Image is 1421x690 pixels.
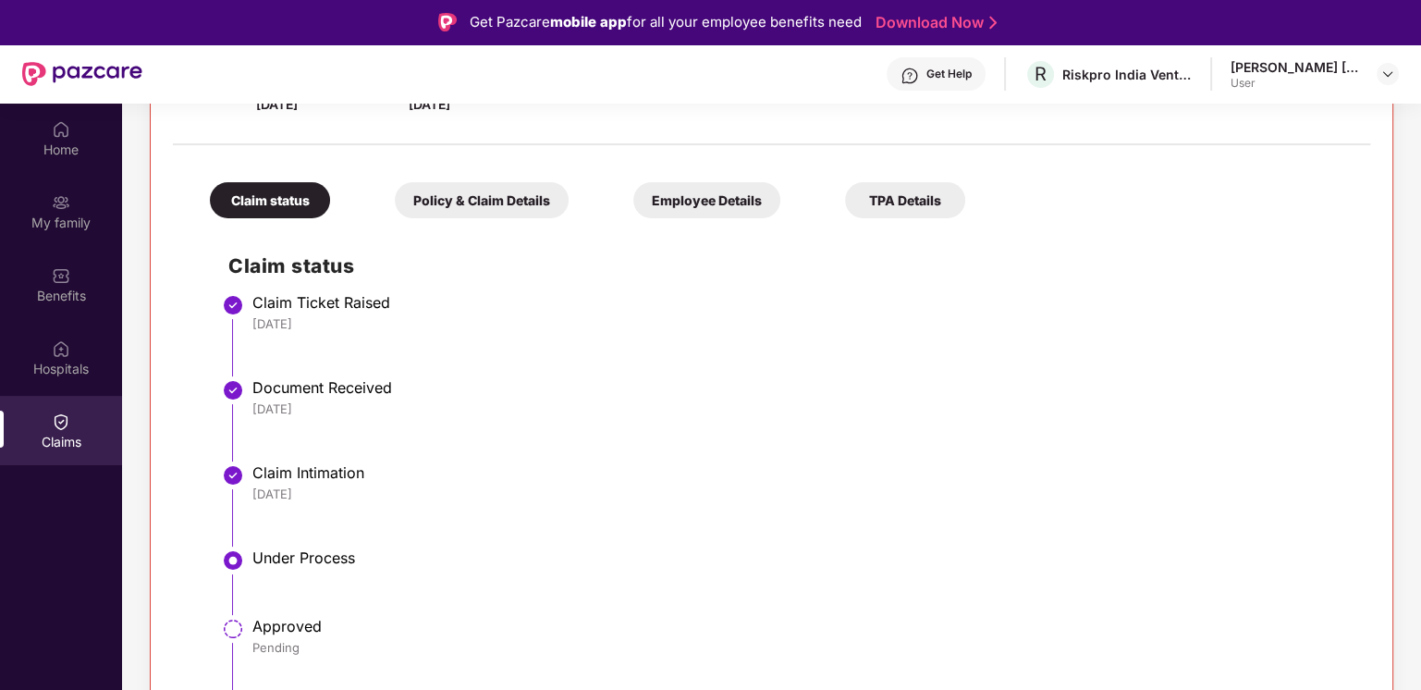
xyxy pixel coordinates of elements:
img: svg+xml;base64,PHN2ZyBpZD0iU3RlcC1BY3RpdmUtMzJ4MzIiIHhtbG5zPSJodHRwOi8vd3d3LnczLm9yZy8yMDAwL3N2Zy... [222,549,244,572]
div: Get Pazcare for all your employee benefits need [470,11,862,33]
img: svg+xml;base64,PHN2ZyBpZD0iU3RlcC1Eb25lLTMyeDMyIiB4bWxucz0iaHR0cDovL3d3dy53My5vcmcvMjAwMC9zdmciIH... [222,379,244,401]
div: Pending [252,639,1352,656]
div: Under Process [252,548,1352,567]
img: svg+xml;base64,PHN2ZyBpZD0iU3RlcC1Eb25lLTMyeDMyIiB4bWxucz0iaHR0cDovL3d3dy53My5vcmcvMjAwMC9zdmciIH... [222,464,244,487]
div: Claim Ticket Raised [252,293,1352,312]
div: Employee Details [633,182,780,218]
img: svg+xml;base64,PHN2ZyBpZD0iSG9zcGl0YWxzIiB4bWxucz0iaHR0cDovL3d3dy53My5vcmcvMjAwMC9zdmciIHdpZHRoPS... [52,339,70,358]
img: Logo [438,13,457,31]
div: Policy & Claim Details [395,182,569,218]
a: Download Now [876,13,991,32]
div: [DATE] [252,400,1352,417]
img: svg+xml;base64,PHN2ZyBpZD0iQ2xhaW0iIHhtbG5zPSJodHRwOi8vd3d3LnczLm9yZy8yMDAwL3N2ZyIgd2lkdGg9IjIwIi... [52,413,70,431]
img: svg+xml;base64,PHN2ZyBpZD0iRHJvcGRvd24tMzJ4MzIiIHhtbG5zPSJodHRwOi8vd3d3LnczLm9yZy8yMDAwL3N2ZyIgd2... [1380,67,1395,81]
img: svg+xml;base64,PHN2ZyBpZD0iU3RlcC1QZW5kaW5nLTMyeDMyIiB4bWxucz0iaHR0cDovL3d3dy53My5vcmcvMjAwMC9zdm... [222,618,244,640]
img: svg+xml;base64,PHN2ZyBpZD0iSGVscC0zMngzMiIgeG1sbnM9Imh0dHA6Ly93d3cudzMub3JnLzIwMDAvc3ZnIiB3aWR0aD... [900,67,919,85]
div: [DATE] [252,315,1352,332]
img: svg+xml;base64,PHN2ZyB3aWR0aD0iMjAiIGhlaWdodD0iMjAiIHZpZXdCb3g9IjAgMCAyMCAyMCIgZmlsbD0ibm9uZSIgeG... [52,193,70,212]
h2: Claim status [228,251,1352,281]
span: [DATE] [409,96,450,112]
img: svg+xml;base64,PHN2ZyBpZD0iSG9tZSIgeG1sbnM9Imh0dHA6Ly93d3cudzMub3JnLzIwMDAvc3ZnIiB3aWR0aD0iMjAiIG... [52,120,70,139]
div: [PERSON_NAME] [PERSON_NAME] [1231,58,1360,76]
div: User [1231,76,1360,91]
div: Claim status [210,182,330,218]
img: svg+xml;base64,PHN2ZyBpZD0iQmVuZWZpdHMiIHhtbG5zPSJodHRwOi8vd3d3LnczLm9yZy8yMDAwL3N2ZyIgd2lkdGg9Ij... [52,266,70,285]
img: New Pazcare Logo [22,62,142,86]
div: Get Help [926,67,972,81]
strong: mobile app [550,13,627,31]
span: [DATE] [256,96,298,112]
div: Document Received [252,378,1352,397]
div: TPA Details [845,182,965,218]
div: Claim Intimation [252,463,1352,482]
div: [DATE] [252,486,1352,502]
img: Stroke [989,13,997,32]
div: Riskpro India Ventures Private Limited [1062,66,1192,83]
span: R [1035,63,1047,85]
div: Approved [252,617,1352,635]
img: svg+xml;base64,PHN2ZyBpZD0iU3RlcC1Eb25lLTMyeDMyIiB4bWxucz0iaHR0cDovL3d3dy53My5vcmcvMjAwMC9zdmciIH... [222,294,244,316]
